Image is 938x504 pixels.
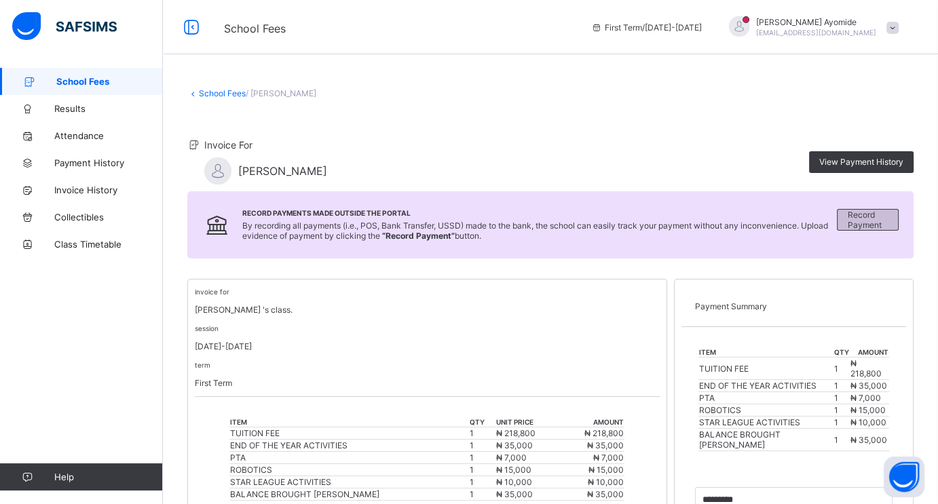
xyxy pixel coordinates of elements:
button: Open asap [884,457,924,497]
span: ₦ 7,000 [850,393,881,403]
span: ₦ 218,800 [850,358,882,379]
span: Help [54,471,162,482]
td: TUITION FEE [698,357,834,380]
td: 1 [469,427,495,440]
span: Invoice For [204,139,252,151]
div: PTA [230,452,468,463]
td: 1 [833,380,850,392]
span: ₦ 15,000 [588,465,624,475]
td: STAR LEAGUE ACTIVITIES [698,416,834,429]
th: unit price [495,417,559,427]
span: ₦ 10,000 [588,477,624,487]
small: session [195,324,219,332]
img: safsims [12,12,117,41]
th: item [229,417,469,427]
th: amount [560,417,624,427]
td: 1 [833,357,850,380]
th: qty [469,417,495,427]
span: ₦ 10,000 [495,477,531,487]
span: By recording all payments (i.e., POS, Bank Transfer, USSD) made to the bank, the school can easil... [242,220,828,241]
span: ₦ 35,000 [587,489,624,499]
div: AdeniranAyomide [715,16,905,39]
span: Results [54,103,163,114]
small: invoice for [195,288,229,296]
div: STAR LEAGUE ACTIVITIES [230,477,468,487]
td: 1 [469,488,495,501]
p: First Term [195,378,660,388]
td: 1 [833,416,850,429]
span: Payment History [54,157,163,168]
th: amount [850,347,889,357]
span: ₦ 15,000 [850,405,886,415]
div: BALANCE BROUGHT [PERSON_NAME] [230,489,468,499]
span: Collectibles [54,212,163,222]
td: 1 [469,452,495,464]
span: School Fees [56,76,163,87]
span: ₦ 15,000 [495,465,531,475]
td: PTA [698,392,834,404]
span: ₦ 35,000 [495,489,532,499]
span: session/term information [591,22,702,33]
p: [PERSON_NAME] 's class. [195,305,660,315]
span: Invoice History [54,185,163,195]
span: ₦ 35,000 [850,381,887,391]
p: Payment Summary [695,301,893,311]
span: [EMAIL_ADDRESS][DOMAIN_NAME] [756,28,876,37]
span: School Fees [224,22,286,35]
div: ROBOTICS [230,465,468,475]
span: ₦ 218,800 [584,428,624,438]
td: BALANCE BROUGHT [PERSON_NAME] [698,429,834,451]
th: item [698,347,834,357]
td: ROBOTICS [698,404,834,416]
span: ₦ 7,000 [495,452,526,463]
span: Attendance [54,130,163,141]
small: term [195,361,210,369]
a: School Fees [199,88,246,98]
span: Record Payment [848,210,888,230]
span: Class Timetable [54,239,163,250]
span: Record Payments Made Outside the Portal [242,209,837,217]
span: ₦ 35,000 [587,440,624,450]
div: TUITION FEE [230,428,468,438]
td: 1 [833,404,850,416]
p: [DATE]-[DATE] [195,341,660,351]
span: [PERSON_NAME] Ayomide [756,17,876,27]
span: / [PERSON_NAME] [246,88,316,98]
div: END OF THE YEAR ACTIVITIES [230,440,468,450]
span: [PERSON_NAME] [238,164,327,178]
span: ₦ 35,000 [495,440,532,450]
td: 1 [469,476,495,488]
td: END OF THE YEAR ACTIVITIES [698,380,834,392]
span: ₦ 10,000 [850,417,886,427]
td: 1 [469,440,495,452]
span: ₦ 35,000 [850,435,887,445]
span: ₦ 218,800 [495,428,535,438]
td: 1 [833,392,850,404]
td: 1 [833,429,850,451]
td: 1 [469,464,495,476]
b: “Record Payment” [382,231,455,241]
span: View Payment History [819,157,903,167]
th: qty [833,347,850,357]
span: ₦ 7,000 [593,452,624,463]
